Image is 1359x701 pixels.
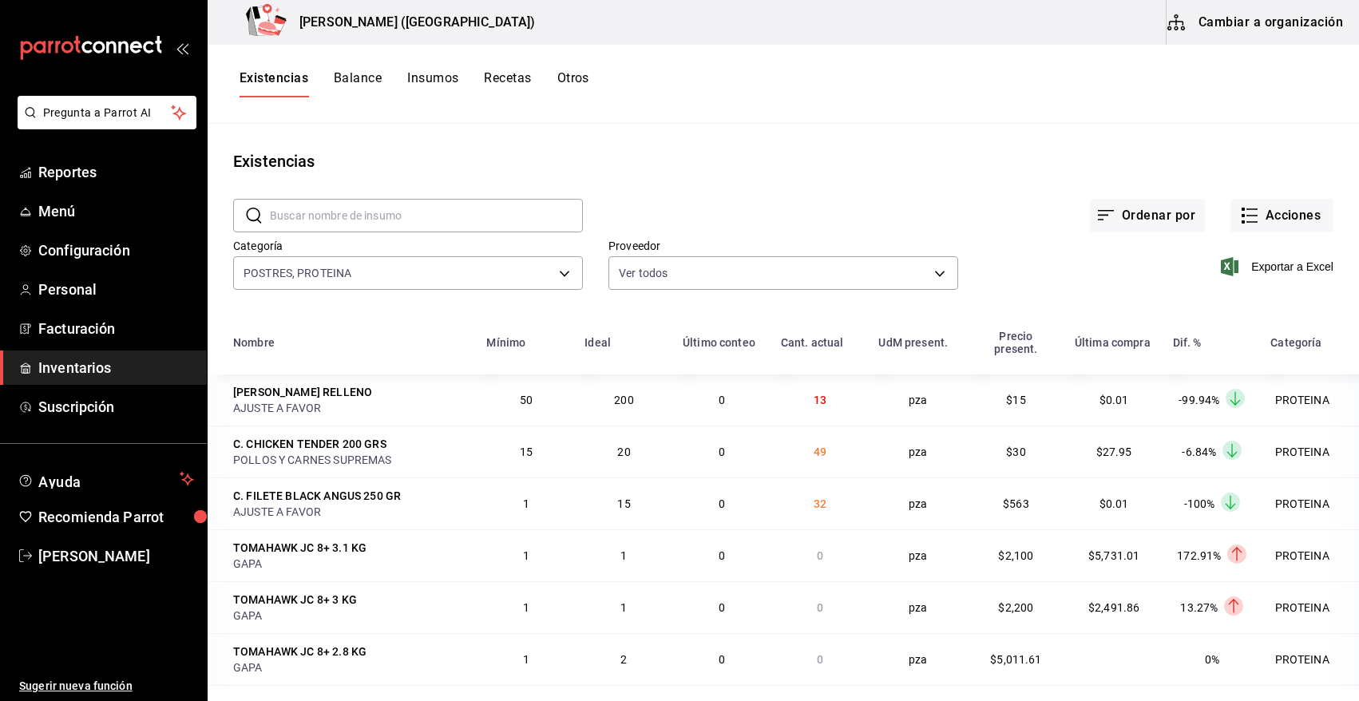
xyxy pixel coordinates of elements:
div: Ideal [584,336,611,349]
td: pza [869,581,967,633]
td: PROTEINA [1261,426,1359,477]
td: PROTEINA [1261,477,1359,529]
div: Existencias [233,149,315,173]
span: -99.94% [1179,394,1219,406]
span: 0 [817,653,823,666]
span: 0 [817,601,823,614]
span: 50 [520,394,533,406]
span: Sugerir nueva función [19,678,194,695]
span: 0 [719,446,725,458]
span: -100% [1184,497,1215,510]
div: Dif. % [1173,336,1202,349]
div: Última compra [1075,336,1151,349]
div: TOMAHAWK JC 8+ 2.8 KG [233,644,366,659]
td: pza [869,477,967,529]
span: Personal [38,279,194,300]
span: $0.01 [1099,394,1129,406]
span: 1 [523,549,529,562]
span: 1 [523,497,529,510]
span: Suscripción [38,396,194,418]
span: 13 [814,394,826,406]
button: Pregunta a Parrot AI [18,96,196,129]
div: [PERSON_NAME] RELLENO [233,384,372,400]
div: Último conteo [683,336,755,349]
span: 15 [617,497,630,510]
span: 32 [814,497,826,510]
td: pza [869,426,967,477]
span: $27.95 [1096,446,1132,458]
span: 0 [719,653,725,666]
span: 1 [523,653,529,666]
button: Acciones [1230,199,1333,232]
button: Otros [557,70,589,97]
span: POSTRES, PROTEINA [244,265,351,281]
span: 49 [814,446,826,458]
div: Precio present. [977,330,1056,355]
h3: [PERSON_NAME] ([GEOGRAPHIC_DATA]) [287,13,535,32]
span: 20 [617,446,630,458]
td: pza [869,529,967,581]
div: AJUSTE A FAVOR [233,400,467,416]
span: 0 [719,394,725,406]
div: Nombre [233,336,275,349]
span: Ver todos [619,265,668,281]
span: $15 [1006,394,1025,406]
span: $2,491.86 [1088,601,1139,614]
div: GAPA [233,608,467,624]
div: GAPA [233,659,467,675]
span: [PERSON_NAME] [38,545,194,567]
td: PROTEINA [1261,374,1359,426]
span: $30 [1006,446,1025,458]
button: Recetas [484,70,531,97]
td: pza [869,633,967,685]
button: open_drawer_menu [176,42,188,54]
span: $5,011.61 [990,653,1041,666]
span: 0 [817,549,823,562]
div: TOMAHAWK JC 8+ 3 KG [233,592,357,608]
span: 200 [614,394,633,406]
span: Inventarios [38,357,194,378]
span: Recomienda Parrot [38,506,194,528]
span: $563 [1003,497,1029,510]
span: 2 [620,653,627,666]
td: PROTEINA [1261,633,1359,685]
a: Pregunta a Parrot AI [11,116,196,133]
span: 172.91% [1177,549,1221,562]
span: Facturación [38,318,194,339]
div: TOMAHAWK JC 8+ 3.1 KG [233,540,366,556]
div: POLLOS Y CARNES SUPREMAS [233,452,467,468]
span: $0.01 [1099,497,1129,510]
div: Cant. actual [781,336,844,349]
div: navigation tabs [240,70,589,97]
button: Balance [334,70,382,97]
span: 1 [620,549,627,562]
span: Configuración [38,240,194,261]
div: C. CHICKEN TENDER 200 GRS [233,436,386,452]
div: GAPA [233,556,467,572]
span: 0% [1205,653,1219,666]
span: $5,731.01 [1088,549,1139,562]
span: 13.27% [1180,601,1218,614]
div: C. FILETE BLACK ANGUS 250 GR [233,488,401,504]
span: Reportes [38,161,194,183]
span: 0 [719,497,725,510]
span: Pregunta a Parrot AI [43,105,172,121]
span: 1 [523,601,529,614]
span: 0 [719,601,725,614]
td: PROTEINA [1261,529,1359,581]
div: Mínimo [486,336,525,349]
span: 1 [620,601,627,614]
td: pza [869,374,967,426]
span: -6.84% [1182,446,1216,458]
button: Existencias [240,70,308,97]
td: PROTEINA [1261,581,1359,633]
span: 15 [520,446,533,458]
div: AJUSTE A FAVOR [233,504,467,520]
span: Ayuda [38,469,173,489]
input: Buscar nombre de insumo [270,200,583,232]
span: Menú [38,200,194,222]
span: $2,200 [998,601,1033,614]
button: Exportar a Excel [1224,257,1333,276]
span: $2,100 [998,549,1033,562]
